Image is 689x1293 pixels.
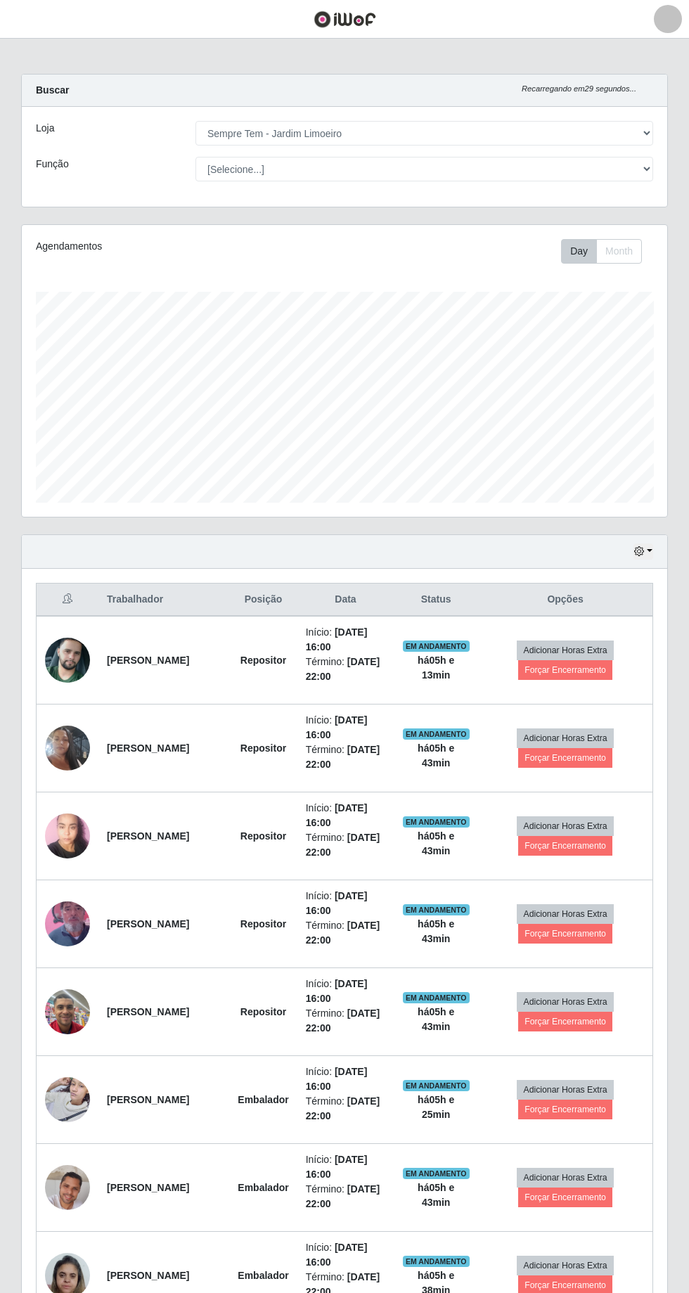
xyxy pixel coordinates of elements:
[403,1256,470,1267] span: EM ANDAMENTO
[98,584,229,617] th: Trabalhador
[306,655,386,684] li: Término:
[518,836,612,856] button: Forçar Encerramento
[517,1256,613,1275] button: Adicionar Horas Extra
[518,660,612,680] button: Forçar Encerramento
[306,625,386,655] li: Início:
[517,641,613,660] button: Adicionar Horas Extra
[45,982,90,1041] img: 1752676731308.jpeg
[36,239,281,254] div: Agendamentos
[306,626,368,652] time: [DATE] 16:00
[107,1094,189,1105] strong: [PERSON_NAME]
[306,801,386,830] li: Início:
[306,978,368,1004] time: [DATE] 16:00
[403,641,470,652] span: EM ANDAMENTO
[517,1080,613,1100] button: Adicionar Horas Extra
[418,742,454,768] strong: há 05 h e 43 min
[394,584,478,617] th: Status
[561,239,642,264] div: First group
[418,1006,454,1032] strong: há 05 h e 43 min
[45,708,90,788] img: 1750278821338.jpeg
[240,918,286,929] strong: Repositor
[314,11,376,28] img: CoreUI Logo
[306,1152,386,1182] li: Início:
[238,1182,288,1193] strong: Embalador
[240,742,286,754] strong: Repositor
[229,584,297,617] th: Posição
[522,84,636,93] i: Recarregando em 29 segundos...
[107,742,189,754] strong: [PERSON_NAME]
[418,1094,454,1120] strong: há 05 h e 25 min
[107,1182,189,1193] strong: [PERSON_NAME]
[107,918,189,929] strong: [PERSON_NAME]
[306,1182,386,1211] li: Término:
[306,1154,368,1180] time: [DATE] 16:00
[36,84,69,96] strong: Buscar
[418,655,454,681] strong: há 05 h e 13 min
[45,620,90,700] img: 1749660624656.jpeg
[306,1006,386,1036] li: Término:
[518,1012,612,1031] button: Forçar Encerramento
[517,992,613,1012] button: Adicionar Horas Extra
[418,1182,454,1208] strong: há 05 h e 43 min
[238,1270,288,1281] strong: Embalador
[403,816,470,828] span: EM ANDAMENTO
[306,830,386,860] li: Término:
[561,239,653,264] div: Toolbar with button groups
[418,830,454,856] strong: há 05 h e 43 min
[518,1188,612,1207] button: Forçar Encerramento
[45,806,90,866] img: 1750798204685.jpeg
[306,742,386,772] li: Término:
[36,157,69,172] label: Função
[240,655,286,666] strong: Repositor
[403,1080,470,1091] span: EM ANDAMENTO
[418,918,454,944] strong: há 05 h e 43 min
[306,890,368,916] time: [DATE] 16:00
[45,1069,90,1129] img: 1755028690244.jpeg
[306,1064,386,1094] li: Início:
[306,713,386,742] li: Início:
[107,830,189,842] strong: [PERSON_NAME]
[403,1168,470,1179] span: EM ANDAMENTO
[596,239,642,264] button: Month
[45,1147,90,1228] img: 1755630151644.jpeg
[306,1240,386,1270] li: Início:
[297,584,394,617] th: Data
[306,1066,368,1092] time: [DATE] 16:00
[403,992,470,1003] span: EM ANDAMENTO
[107,1006,189,1017] strong: [PERSON_NAME]
[107,1270,189,1281] strong: [PERSON_NAME]
[306,714,368,740] time: [DATE] 16:00
[238,1094,288,1105] strong: Embalador
[517,904,613,924] button: Adicionar Horas Extra
[478,584,652,617] th: Opções
[517,728,613,748] button: Adicionar Horas Extra
[45,884,90,964] img: 1752090635186.jpeg
[107,655,189,666] strong: [PERSON_NAME]
[518,748,612,768] button: Forçar Encerramento
[561,239,597,264] button: Day
[403,728,470,740] span: EM ANDAMENTO
[306,977,386,1006] li: Início:
[36,121,54,136] label: Loja
[403,904,470,915] span: EM ANDAMENTO
[517,816,613,836] button: Adicionar Horas Extra
[306,918,386,948] li: Término:
[306,1242,368,1268] time: [DATE] 16:00
[518,1100,612,1119] button: Forçar Encerramento
[306,889,386,918] li: Início:
[306,802,368,828] time: [DATE] 16:00
[306,1094,386,1124] li: Término:
[518,924,612,944] button: Forçar Encerramento
[240,830,286,842] strong: Repositor
[517,1168,613,1188] button: Adicionar Horas Extra
[240,1006,286,1017] strong: Repositor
